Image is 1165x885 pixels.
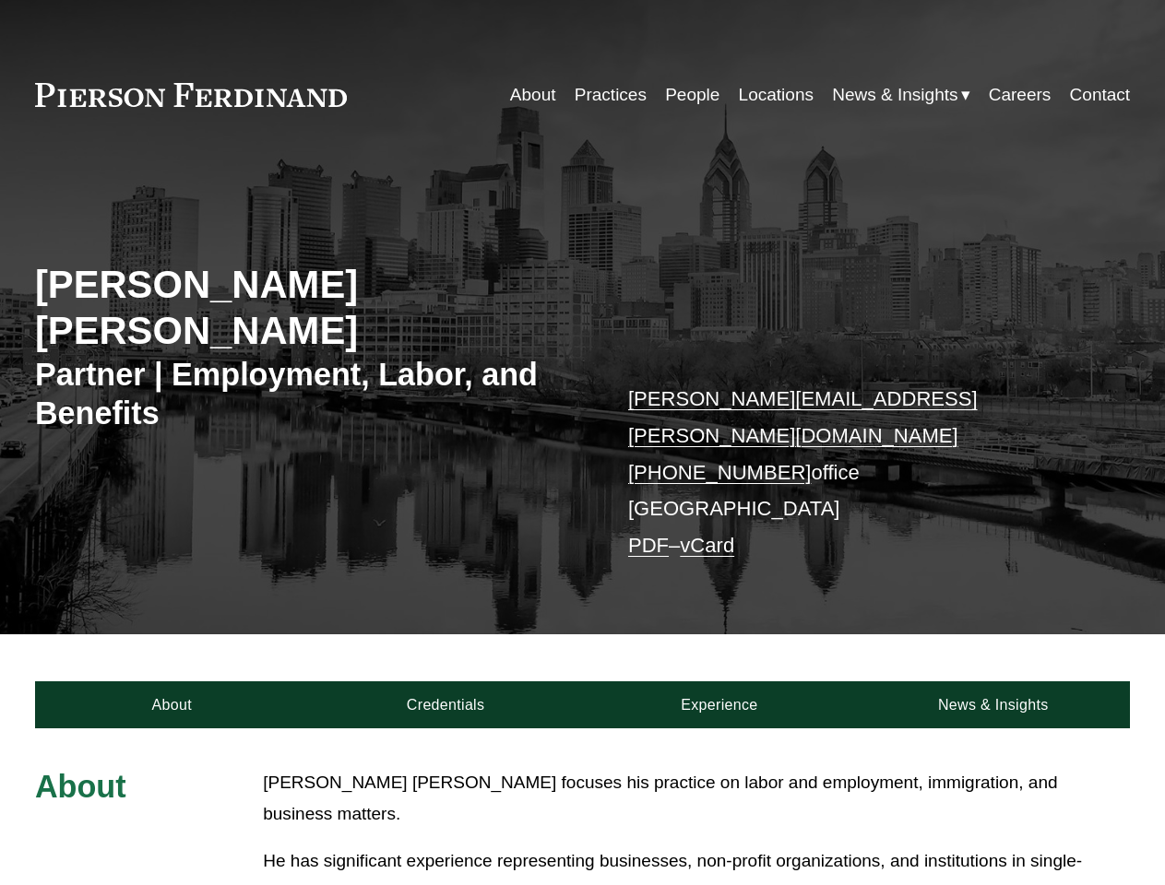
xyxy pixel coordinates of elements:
a: [PERSON_NAME][EMAIL_ADDRESS][PERSON_NAME][DOMAIN_NAME] [628,387,978,447]
h2: [PERSON_NAME] [PERSON_NAME] [35,262,583,355]
a: About [35,681,309,728]
span: About [35,769,126,804]
a: vCard [680,534,734,557]
a: Contact [1070,77,1131,112]
a: Careers [989,77,1052,112]
a: Practices [575,77,647,112]
a: Locations [739,77,814,112]
a: About [510,77,556,112]
a: folder dropdown [832,77,969,112]
a: Credentials [309,681,583,728]
a: Experience [583,681,857,728]
p: [PERSON_NAME] [PERSON_NAME] focuses his practice on labor and employment, immigration, and busine... [263,767,1130,831]
a: News & Insights [856,681,1130,728]
p: office [GEOGRAPHIC_DATA] – [628,381,1085,564]
h3: Partner | Employment, Labor, and Benefits [35,355,583,433]
a: [PHONE_NUMBER] [628,461,811,484]
a: People [665,77,719,112]
span: News & Insights [832,79,957,111]
a: PDF [628,534,669,557]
